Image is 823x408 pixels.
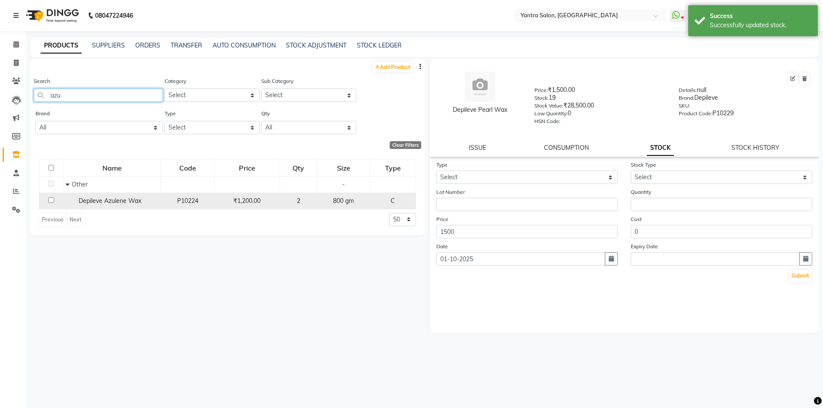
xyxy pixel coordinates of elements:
[215,160,279,176] div: Price
[710,12,811,21] div: Success
[534,93,666,105] div: 19
[731,144,779,152] a: STOCK HISTORY
[679,86,697,94] label: Details:
[534,102,563,110] label: Stock Value:
[789,270,811,282] button: Submit
[66,180,72,188] span: Collapse Row
[631,188,651,196] label: Quantity
[34,77,50,85] label: Search
[371,160,415,176] div: Type
[165,110,176,117] label: Type
[297,197,300,205] span: 2
[631,161,656,169] label: Stock Type
[439,105,522,114] div: Depileve Pearl Wax
[534,109,666,121] div: 0
[469,144,486,152] a: ISSUE
[342,180,345,188] span: -
[286,41,346,49] a: STOCK ADJUSTMENT
[135,41,160,49] a: ORDERS
[631,215,642,223] label: Cost
[41,38,82,54] a: PRODUCTS
[534,101,666,113] div: ₹28,500.00
[280,160,317,176] div: Qty
[34,89,163,102] input: Search by product name or code
[177,197,198,205] span: P10224
[534,86,548,94] label: Price:
[261,77,293,85] label: Sub Category
[436,215,448,223] label: Price
[64,160,160,176] div: Name
[35,110,50,117] label: Brand
[534,94,549,102] label: Stock:
[233,197,261,205] span: ₹1,200.00
[165,77,186,85] label: Category
[333,197,354,205] span: 800 gm
[391,197,395,205] span: C
[436,161,448,169] label: Type
[631,243,658,250] label: Expiry Date
[72,180,88,188] span: Other
[534,117,560,125] label: HSN Code:
[465,72,495,102] img: avatar
[390,141,421,149] div: Clear Filters
[544,144,589,152] a: CONSUMPTION
[679,85,810,98] div: null
[95,3,133,28] b: 08047224946
[22,3,81,28] img: logo
[679,110,712,117] label: Product Code:
[436,188,465,196] label: Lot Number
[318,160,369,176] div: Size
[710,21,811,30] div: Successfully updated stock.
[171,41,202,49] a: TRANSFER
[357,41,402,49] a: STOCK LEDGER
[679,93,810,105] div: Depileve
[373,61,413,72] a: Add Product
[647,140,674,156] a: STOCK
[261,110,270,117] label: Qty
[534,85,666,98] div: ₹1,500.00
[679,94,694,102] label: Brand:
[534,110,568,117] label: Low Quantity:
[213,41,276,49] a: AUTO CONSUMPTION
[162,160,214,176] div: Code
[679,102,690,110] label: SKU:
[92,41,125,49] a: SUPPLIERS
[79,197,141,205] span: Depileve Azulene Wax
[436,243,448,250] label: Date
[679,109,810,121] div: P10229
